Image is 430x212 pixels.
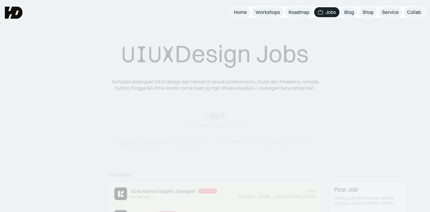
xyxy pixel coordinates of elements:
a: Workshops [252,7,284,17]
span: UIUX [122,40,175,69]
span: 50k+ [215,122,226,128]
div: Collab [407,9,421,15]
img: Job Image [114,188,127,200]
div: 3D & Motion Graphic Designer [131,188,196,195]
div: Full-time [238,194,255,199]
div: Post Job [334,186,358,193]
a: Collab [403,7,425,17]
a: Jobs [314,7,339,17]
div: Jobs [326,9,336,15]
div: · [255,194,258,199]
div: Shop [362,9,374,15]
div: · [271,194,273,199]
div: Featured [200,189,215,193]
a: Job Image3D & Motion Graphic DesignerFeaturedKonaKorp>25dFull-time·Onsite·[GEOGRAPHIC_DATA] [110,183,321,205]
a: Home [230,7,250,17]
div: Featured [110,173,131,178]
div: Blog [344,9,354,15]
div: KonaKorp [131,195,150,200]
div: Posting job dan temukan talenta yang pas buat [PERSON_NAME]. [334,196,402,206]
div: Service [382,9,399,15]
div: [GEOGRAPHIC_DATA] [274,194,316,199]
a: Blog [341,7,358,17]
div: Temukan pekerjaan UIUX design dan research sesuai preferensimu, mulai dari freelance, remote, hyb... [107,79,324,91]
a: Service [378,7,402,17]
a: Roadmap [285,7,313,17]
div: Home [234,9,247,15]
a: Shop [359,7,377,17]
div: >25d [306,188,316,194]
div: Dipercaya oleh designers [183,122,247,128]
div: Workshops [255,9,280,15]
div: Roadmap [288,9,309,15]
div: Design Jobs [122,39,309,69]
div: Onsite [258,194,270,199]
